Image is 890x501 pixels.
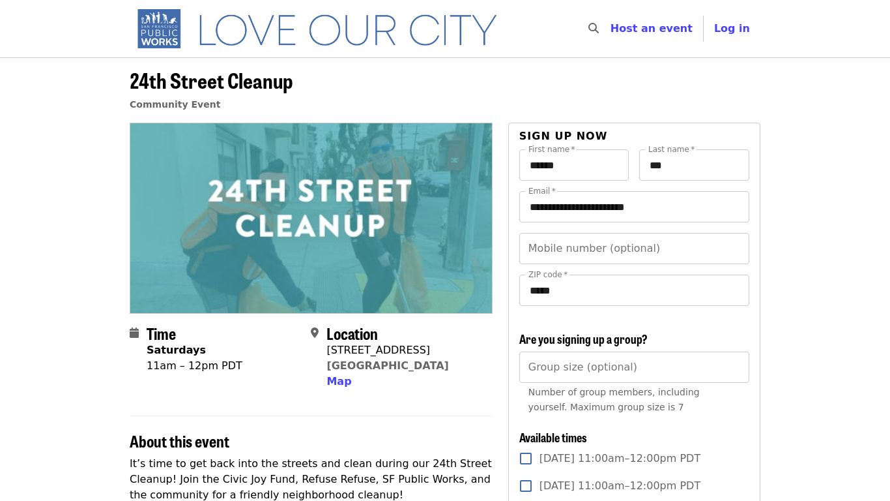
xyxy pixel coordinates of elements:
i: calendar icon [130,327,139,339]
span: Available times [519,429,587,446]
input: ZIP code [519,275,749,306]
label: ZIP code [528,271,567,279]
span: About this event [130,429,229,452]
input: [object Object] [519,352,749,383]
img: SF Public Works - Home [130,8,516,50]
label: Email [528,187,556,195]
a: Host an event [610,22,693,35]
span: Sign up now [519,130,608,142]
input: Email [519,191,749,222]
label: First name [528,145,575,153]
div: 11am – 12pm PDT [147,358,242,374]
i: map-marker-alt icon [311,327,319,339]
button: Log in [704,16,760,42]
input: Last name [639,149,749,181]
span: Number of group members, including yourself. Maximum group size is 7 [528,387,700,412]
span: Are you signing up a group? [519,330,648,347]
strong: Saturdays [147,344,206,356]
label: Last name [648,145,695,153]
img: 24th Street Cleanup organized by SF Public Works [130,123,492,312]
span: Location [326,322,378,344]
span: Time [147,322,176,344]
a: Community Event [130,99,220,110]
i: search icon [588,22,599,35]
input: Search [607,13,617,44]
div: [STREET_ADDRESS] [326,342,448,358]
a: [GEOGRAPHIC_DATA] [326,359,448,372]
span: Map [326,375,351,387]
span: [DATE] 11:00am–12:00pm PDT [539,451,700,466]
input: First name [519,149,629,181]
input: Mobile number (optional) [519,233,749,264]
span: 24th Street Cleanup [130,65,293,95]
span: Log in [714,22,750,35]
button: Map [326,374,351,389]
span: [DATE] 11:00am–12:00pm PDT [539,478,700,494]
